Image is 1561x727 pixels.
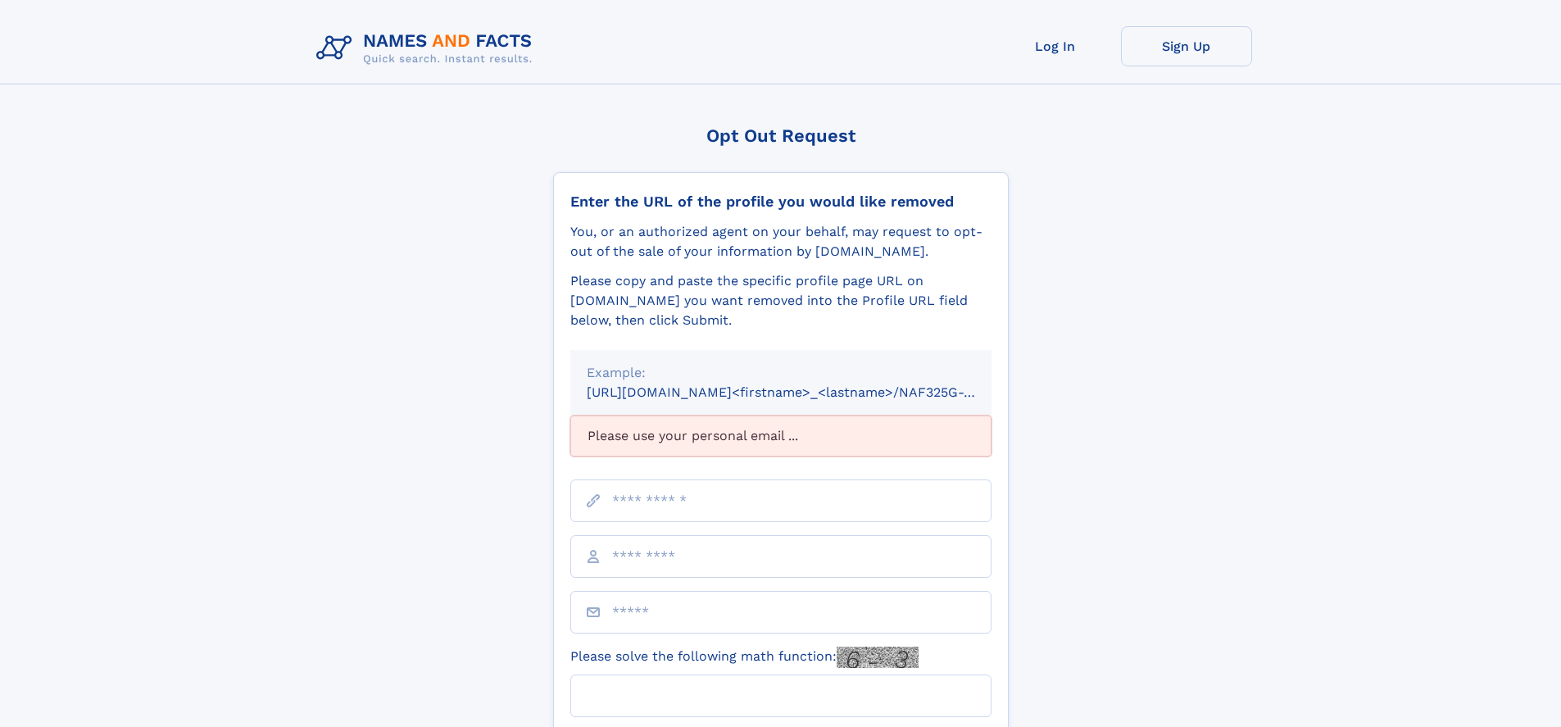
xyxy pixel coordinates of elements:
div: Example: [587,363,975,383]
div: You, or an authorized agent on your behalf, may request to opt-out of the sale of your informatio... [570,222,992,261]
label: Please solve the following math function: [570,647,919,668]
div: Please use your personal email ... [570,416,992,457]
div: Opt Out Request [553,125,1009,146]
a: Log In [990,26,1121,66]
div: Please copy and paste the specific profile page URL on [DOMAIN_NAME] you want removed into the Pr... [570,271,992,330]
a: Sign Up [1121,26,1252,66]
img: Logo Names and Facts [310,26,546,70]
small: [URL][DOMAIN_NAME]<firstname>_<lastname>/NAF325G-xxxxxxxx [587,384,1023,400]
div: Enter the URL of the profile you would like removed [570,193,992,211]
